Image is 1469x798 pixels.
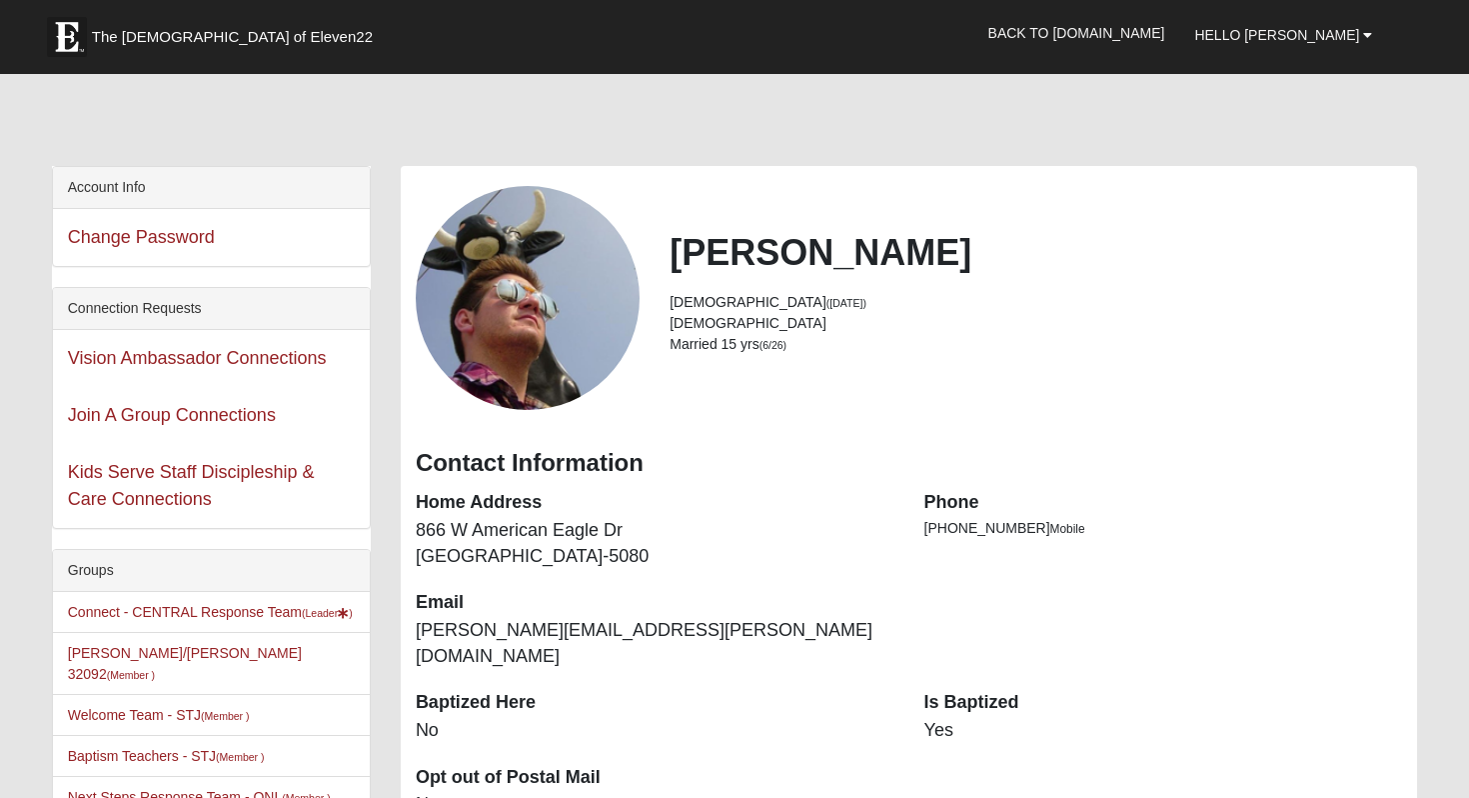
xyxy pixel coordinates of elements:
[826,297,866,309] small: ([DATE])
[924,690,1403,716] dt: Is Baptized
[68,348,327,368] a: Vision Ambassador Connections
[68,707,250,723] a: Welcome Team - STJ(Member )
[92,27,373,47] span: The [DEMOGRAPHIC_DATA] of Eleven22
[216,751,264,763] small: (Member )
[68,645,302,682] a: [PERSON_NAME]/[PERSON_NAME] 32092(Member )
[416,186,640,410] a: View Fullsize Photo
[670,292,1402,313] li: [DEMOGRAPHIC_DATA]
[107,669,155,681] small: (Member )
[1194,27,1359,43] span: Hello [PERSON_NAME]
[53,167,370,209] div: Account Info
[670,231,1402,274] h2: [PERSON_NAME]
[201,710,249,722] small: (Member )
[68,748,265,764] a: Baptism Teachers - STJ(Member )
[53,550,370,592] div: Groups
[924,490,1403,516] dt: Phone
[47,17,87,57] img: Eleven22 logo
[973,8,1180,58] a: Back to [DOMAIN_NAME]
[416,449,1402,478] h3: Contact Information
[670,334,1402,355] li: Married 15 yrs
[416,490,894,516] dt: Home Address
[68,405,276,425] a: Join A Group Connections
[416,690,894,716] dt: Baptized Here
[924,718,1403,744] dd: Yes
[1050,522,1085,536] span: Mobile
[68,227,215,247] a: Change Password
[53,288,370,330] div: Connection Requests
[1179,10,1387,60] a: Hello [PERSON_NAME]
[68,604,353,620] a: Connect - CENTRAL Response Team(Leader)
[416,590,894,616] dt: Email
[37,7,437,57] a: The [DEMOGRAPHIC_DATA] of Eleven22
[416,618,894,669] dd: [PERSON_NAME][EMAIL_ADDRESS][PERSON_NAME][DOMAIN_NAME]
[416,718,894,744] dd: No
[302,607,353,619] small: (Leader )
[670,313,1402,334] li: [DEMOGRAPHIC_DATA]
[759,339,786,351] small: (6/26)
[924,518,1403,539] li: [PHONE_NUMBER]
[68,462,315,509] a: Kids Serve Staff Discipleship & Care Connections
[416,518,894,569] dd: 866 W American Eagle Dr [GEOGRAPHIC_DATA]-5080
